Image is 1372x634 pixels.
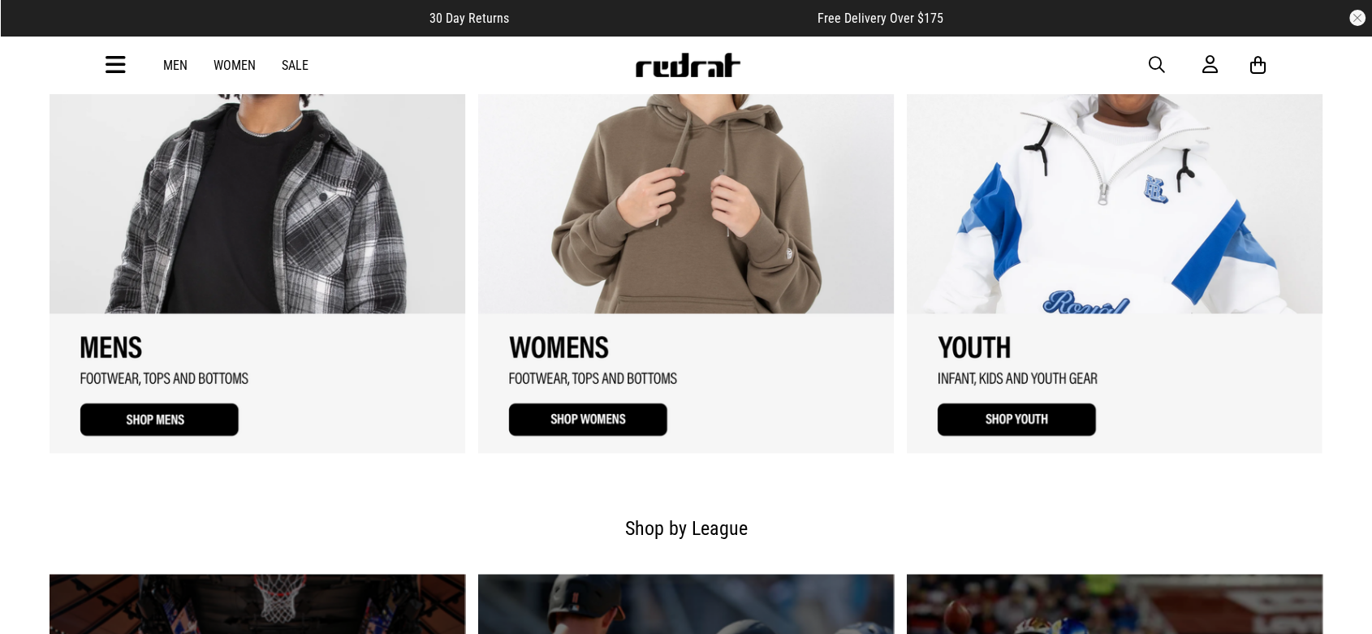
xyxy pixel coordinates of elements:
[429,11,509,26] span: 30 Day Returns
[818,11,943,26] span: Free Delivery Over $175
[282,58,308,73] a: Sale
[163,58,188,73] a: Men
[634,53,741,77] img: Redrat logo
[541,10,785,26] iframe: Customer reviews powered by Trustpilot
[63,512,1309,545] h2: Shop by League
[214,58,256,73] a: Women
[13,6,62,55] button: Open LiveChat chat widget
